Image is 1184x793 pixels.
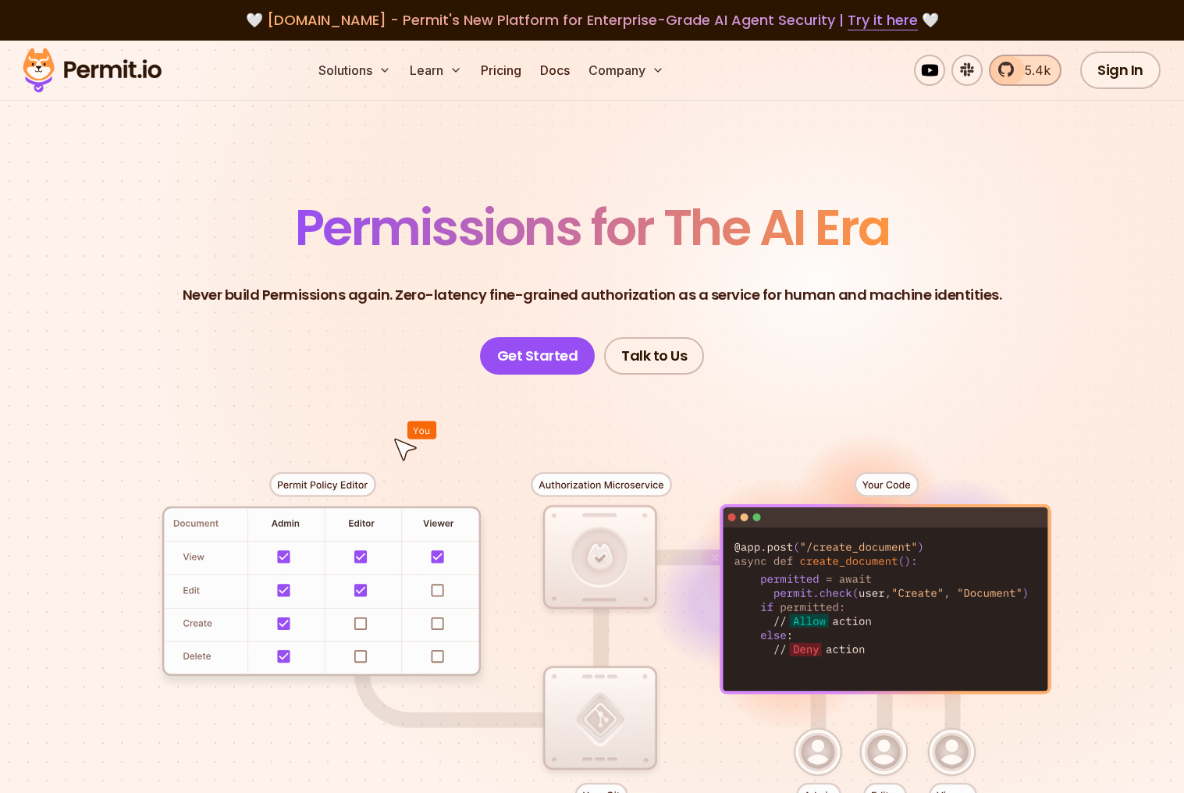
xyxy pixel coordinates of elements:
span: 5.4k [1015,61,1051,80]
a: Try it here [848,10,918,30]
span: Permissions for The AI Era [295,193,890,262]
p: Never build Permissions again. Zero-latency fine-grained authorization as a service for human and... [183,284,1002,306]
a: Talk to Us [604,337,704,375]
a: Get Started [480,337,596,375]
img: Permit logo [16,44,169,97]
div: 🤍 🤍 [37,9,1147,31]
a: Sign In [1080,52,1161,89]
a: Docs [534,55,576,86]
a: 5.4k [989,55,1061,86]
button: Learn [404,55,468,86]
button: Company [582,55,670,86]
button: Solutions [312,55,397,86]
span: [DOMAIN_NAME] - Permit's New Platform for Enterprise-Grade AI Agent Security | [267,10,918,30]
a: Pricing [475,55,528,86]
